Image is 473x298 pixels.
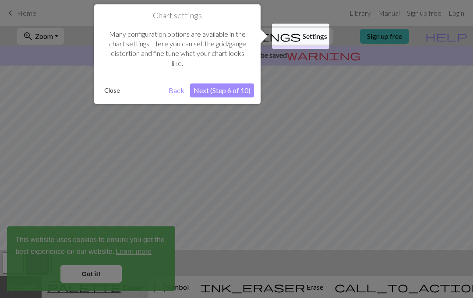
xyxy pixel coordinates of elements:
button: Back [165,83,188,97]
div: Many configuration options are available in the chart settings. Here you can set the grid/gauge d... [101,21,254,77]
h1: Chart settings [101,11,254,21]
button: Next (Step 6 of 10) [190,83,254,97]
button: Close [101,84,124,97]
div: Chart settings [94,4,261,104]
